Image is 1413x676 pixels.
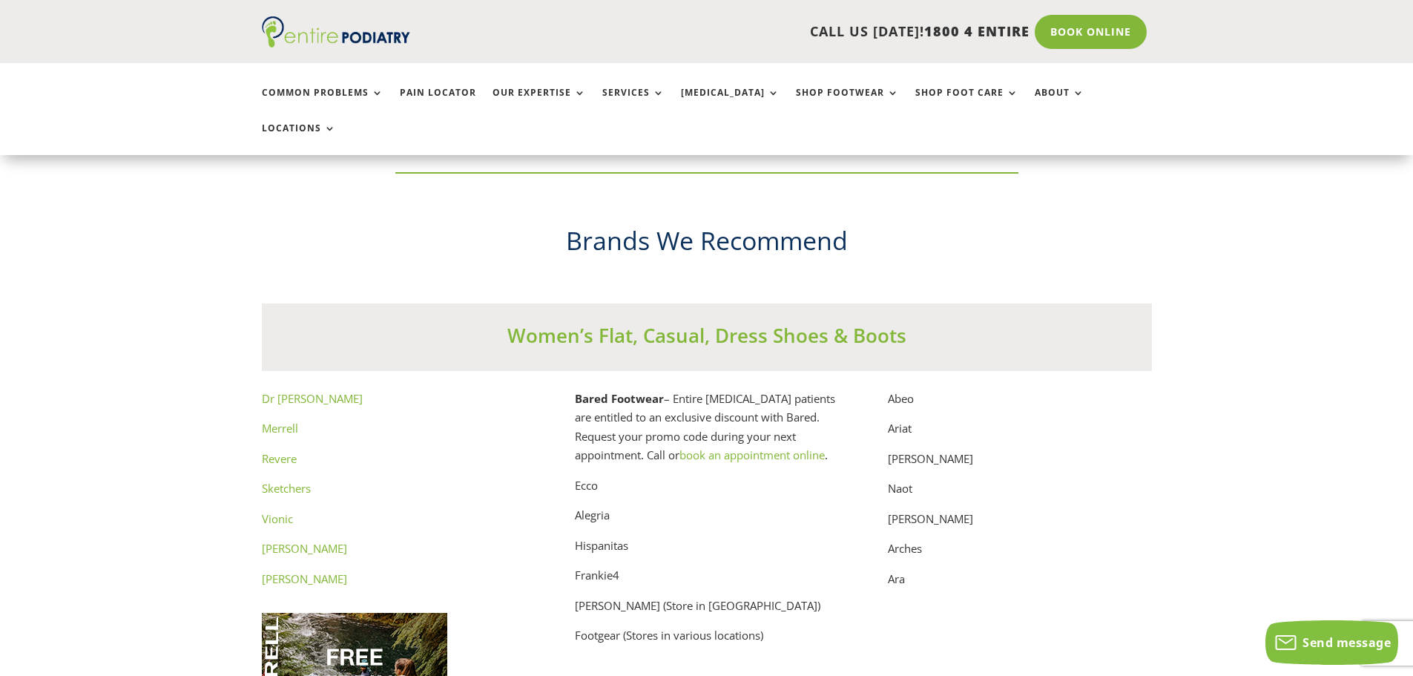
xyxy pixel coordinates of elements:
[888,390,1152,420] p: Abeo
[1302,634,1391,651] span: Send message
[575,476,839,507] p: Ecco
[262,391,363,406] a: Dr [PERSON_NAME]
[262,16,410,47] img: logo (1)
[262,451,297,466] a: Revere
[262,123,336,155] a: Locations
[575,506,839,536] p: Alegria
[262,571,347,586] a: [PERSON_NAME]
[888,539,1152,570] p: Arches
[924,22,1030,40] span: 1800 4 ENTIRE
[888,479,1152,510] p: Naot
[575,566,839,597] p: Frankie4
[915,88,1018,119] a: Shop Foot Care
[467,22,1030,42] p: CALL US [DATE]!
[262,322,1152,356] h3: Women’s Flat, Casual, Dress Shoes & Boots
[262,511,293,526] a: Vionic
[1035,15,1147,49] a: Book Online
[575,597,839,627] p: [PERSON_NAME] (Store in [GEOGRAPHIC_DATA])
[575,536,839,567] p: Hispanitas
[262,88,383,119] a: Common Problems
[262,223,1152,266] h2: Brands We Recommend
[262,541,347,556] a: [PERSON_NAME]
[679,447,825,462] a: book an appointment online
[1035,88,1084,119] a: About
[796,88,899,119] a: Shop Footwear
[681,88,780,119] a: [MEDICAL_DATA]
[400,88,476,119] a: Pain Locator
[888,570,1152,589] p: Ara
[888,510,1152,540] p: [PERSON_NAME]
[888,419,1152,450] p: Ariat
[262,481,311,496] a: Sketchers
[262,36,410,50] a: Entire Podiatry
[575,391,664,406] strong: Bared Footwear
[262,421,298,436] a: Merrell
[1265,620,1398,665] button: Send message
[602,88,665,119] a: Services
[888,450,1152,480] p: [PERSON_NAME]
[575,390,839,476] p: – Entire [MEDICAL_DATA] patients are entitled to an exclusive discount with Bared. Request your p...
[493,88,586,119] a: Our Expertise
[575,626,839,646] p: Footgear (Stores in various locations)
